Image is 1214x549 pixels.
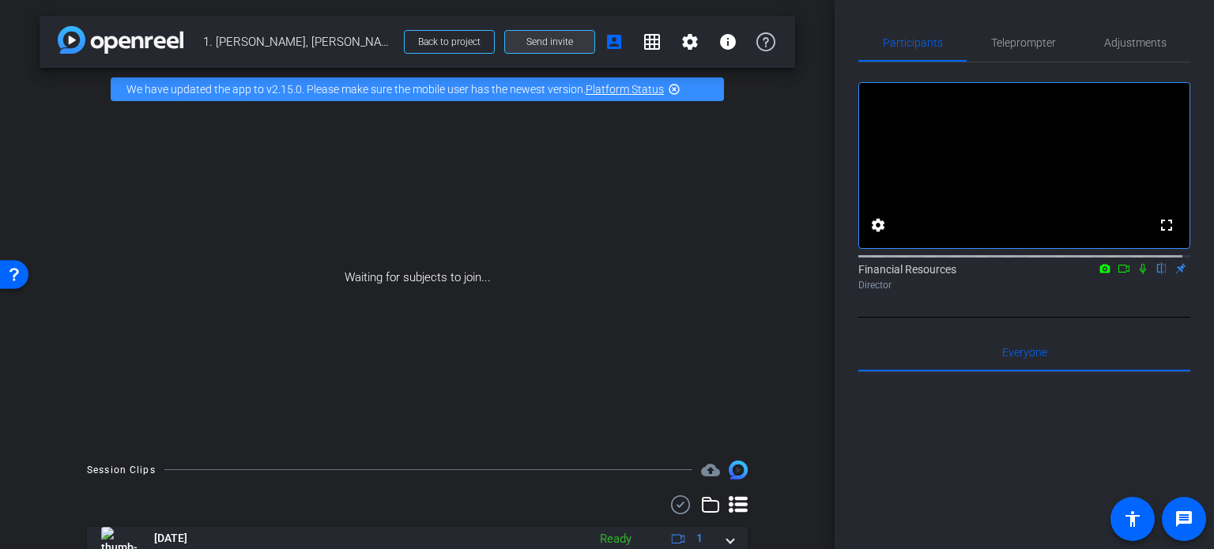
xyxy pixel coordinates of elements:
[701,461,720,479] span: Destinations for your clips
[696,530,703,547] span: 1
[718,32,737,51] mat-icon: info
[1123,510,1142,528] mat-icon: accessibility
[418,36,481,47] span: Back to project
[1157,216,1176,235] mat-icon: fullscreen
[404,30,495,54] button: Back to project
[869,216,888,235] mat-icon: settings
[668,83,681,96] mat-icon: highlight_off
[1002,347,1047,358] span: Everyone
[681,32,699,51] mat-icon: settings
[643,32,662,51] mat-icon: grid_on
[203,26,394,58] span: 1. [PERSON_NAME], [PERSON_NAME] Investments
[729,461,748,479] img: Session clips
[1152,261,1171,275] mat-icon: flip
[858,278,1190,292] div: Director
[526,36,573,48] span: Send invite
[701,461,720,479] mat-icon: cloud_upload
[883,37,943,48] span: Participants
[586,83,664,96] a: Platform Status
[605,32,624,51] mat-icon: account_box
[1174,510,1193,528] mat-icon: message
[1104,37,1167,48] span: Adjustments
[40,111,795,445] div: Waiting for subjects to join...
[87,462,156,478] div: Session Clips
[858,261,1190,292] div: Financial Resources
[111,77,724,101] div: We have updated the app to v2.15.0. Please make sure the mobile user has the newest version.
[154,530,187,547] span: [DATE]
[58,26,183,54] img: app-logo
[504,30,595,54] button: Send invite
[991,37,1056,48] span: Teleprompter
[592,530,639,548] div: Ready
